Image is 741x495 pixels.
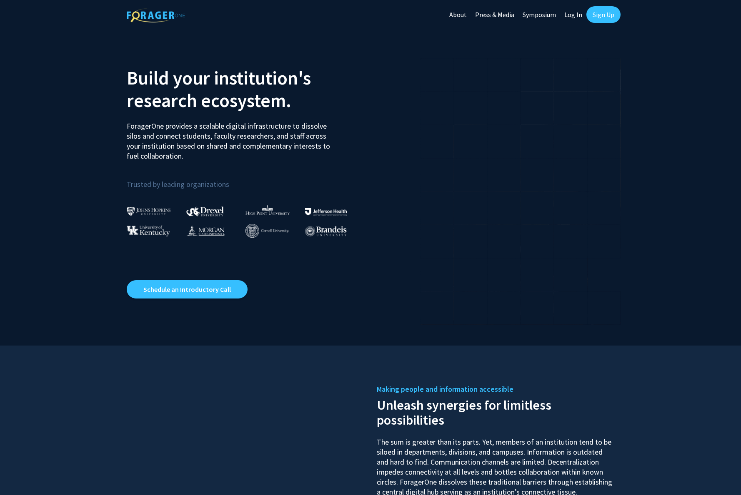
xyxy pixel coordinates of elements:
img: Johns Hopkins University [127,207,171,216]
img: University of Kentucky [127,225,170,236]
a: Sign Up [586,6,621,23]
p: Trusted by leading organizations [127,168,364,191]
img: Thomas Jefferson University [305,208,347,216]
h2: Unleash synergies for limitless possibilities [377,396,614,428]
img: Morgan State University [186,225,225,236]
img: Drexel University [186,206,224,216]
img: Brandeis University [305,226,347,236]
h5: Making people and information accessible [377,383,614,396]
img: Cornell University [245,224,289,238]
h2: Build your institution's research ecosystem. [127,67,364,112]
img: ForagerOne Logo [127,8,185,22]
img: High Point University [245,205,290,215]
a: Opens in a new tab [127,280,248,298]
p: ForagerOne provides a scalable digital infrastructure to dissolve silos and connect students, fac... [127,115,336,161]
